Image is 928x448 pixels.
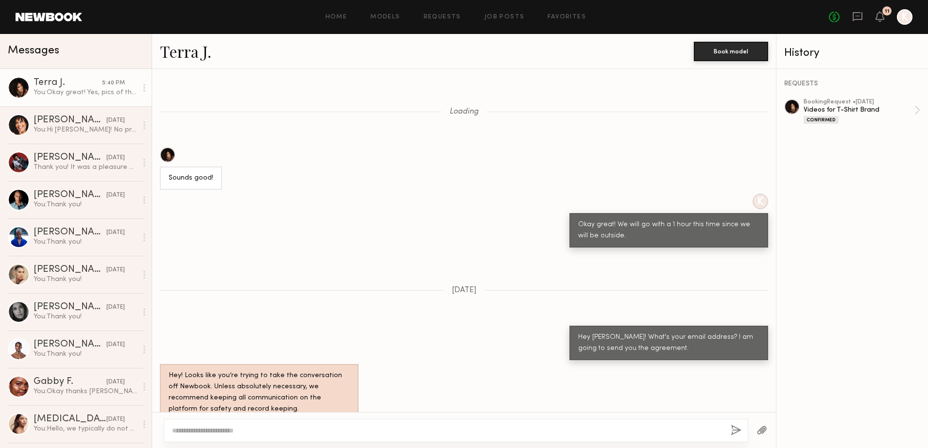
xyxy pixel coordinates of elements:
[106,116,125,125] div: [DATE]
[34,415,106,424] div: [MEDICAL_DATA][PERSON_NAME]
[804,116,839,124] div: Confirmed
[34,340,106,349] div: [PERSON_NAME]
[106,378,125,387] div: [DATE]
[424,14,461,20] a: Requests
[804,105,914,115] div: Videos for T-Shirt Brand
[106,303,125,312] div: [DATE]
[34,163,137,172] div: Thank you! It was a pleasure working with you as well!!
[449,108,479,116] span: Loading
[34,312,137,321] div: You: Thank you!
[34,88,137,97] div: You: Okay great! Yes, pics of those would be awesome!
[34,78,102,88] div: Terra J.
[34,387,137,396] div: You: Okay thanks [PERSON_NAME]! I’ll contact you when we come back to [GEOGRAPHIC_DATA]
[897,9,912,25] a: K
[804,99,914,105] div: booking Request • [DATE]
[452,286,477,295] span: [DATE]
[548,14,586,20] a: Favorites
[34,125,137,134] div: You: Hi [PERSON_NAME]! No problem! Thanks for getting back to me! Will do!
[34,237,137,247] div: You: Thank you!
[102,79,125,88] div: 5:40 PM
[484,14,525,20] a: Job Posts
[34,116,106,125] div: [PERSON_NAME]
[106,191,125,200] div: [DATE]
[34,302,106,312] div: [PERSON_NAME]
[34,349,137,359] div: You: Thank you!
[106,340,125,349] div: [DATE]
[885,9,890,14] div: 11
[578,219,759,242] div: Okay great! We will go with a 1 hour this time since we will be outside.
[34,153,106,163] div: [PERSON_NAME]
[34,200,137,209] div: You: Thank you!
[578,332,759,354] div: Hey [PERSON_NAME]! What's your email address? I am going to send you the agreement.
[169,173,213,184] div: Sounds good!
[8,45,59,56] span: Messages
[784,48,920,59] div: History
[106,415,125,424] div: [DATE]
[34,275,137,284] div: You: Thank you!
[106,153,125,163] div: [DATE]
[694,42,768,61] button: Book model
[106,228,125,237] div: [DATE]
[106,265,125,275] div: [DATE]
[34,424,137,433] div: You: Hello, we typically do not have a specific length of time for usage.
[34,190,106,200] div: [PERSON_NAME]
[370,14,400,20] a: Models
[34,377,106,387] div: Gabby F.
[804,99,920,124] a: bookingRequest •[DATE]Videos for T-Shirt BrandConfirmed
[160,41,211,62] a: Terra J.
[694,47,768,55] a: Book model
[34,265,106,275] div: [PERSON_NAME]
[169,370,350,415] div: Hey! Looks like you’re trying to take the conversation off Newbook. Unless absolutely necessary, ...
[784,81,920,87] div: REQUESTS
[34,228,106,237] div: [PERSON_NAME]
[326,14,347,20] a: Home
